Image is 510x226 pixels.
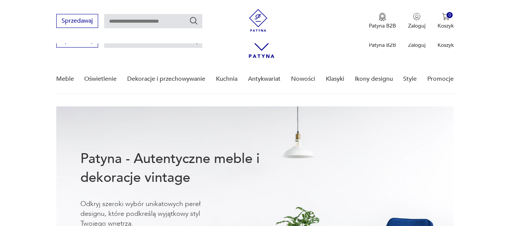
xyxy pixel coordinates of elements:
a: Sprzedawaj [56,19,98,24]
a: Klasyki [326,65,344,94]
button: Zaloguj [408,13,425,29]
a: Oświetlenie [84,65,117,94]
p: Patyna B2B [369,22,396,29]
p: Koszyk [438,22,454,29]
a: Dekoracje i przechowywanie [127,65,205,94]
button: Sprzedawaj [56,14,98,28]
a: Ikona medaluPatyna B2B [369,13,396,29]
a: Kuchnia [216,65,237,94]
a: Promocje [427,65,454,94]
div: 0 [447,12,453,18]
p: Patyna B2B [369,42,396,49]
p: Zaloguj [408,22,425,29]
img: Ikonka użytkownika [413,13,421,20]
a: Antykwariat [248,65,280,94]
a: Sprzedawaj [56,38,98,44]
h1: Patyna - Autentyczne meble i dekoracje vintage [80,149,284,187]
a: Ikony designu [355,65,393,94]
a: Nowości [291,65,315,94]
img: Ikona medalu [379,13,386,21]
img: Ikona koszyka [442,13,450,20]
a: Style [403,65,417,94]
img: Patyna - sklep z meblami i dekoracjami vintage [247,9,270,32]
button: Szukaj [189,16,198,25]
button: 0Koszyk [438,13,454,29]
button: Patyna B2B [369,13,396,29]
p: Koszyk [438,42,454,49]
p: Zaloguj [408,42,425,49]
a: Meble [56,65,74,94]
